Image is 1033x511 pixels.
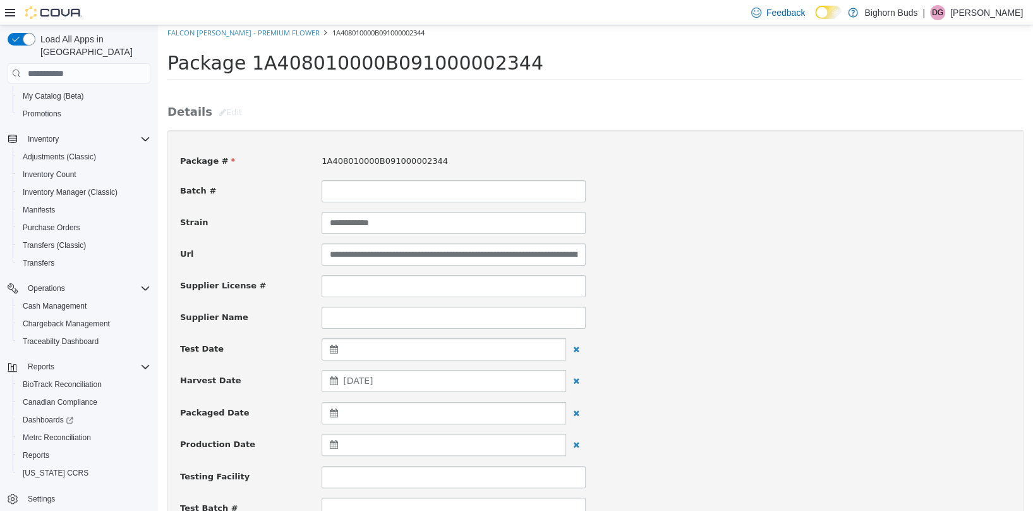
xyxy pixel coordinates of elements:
[18,316,115,331] a: Chargeback Management
[23,205,55,215] span: Manifests
[23,415,73,425] span: Dashboards
[23,152,96,162] span: Adjustments (Classic)
[18,448,54,463] a: Reports
[185,350,215,360] span: [DATE]
[18,395,102,410] a: Canadian Compliance
[18,255,59,271] a: Transfers
[766,6,805,19] span: Feedback
[13,201,155,219] button: Manifests
[23,240,86,250] span: Transfers (Classic)
[9,3,162,12] a: Falcon [PERSON_NAME] - Premium Flower
[13,446,155,464] button: Reports
[18,448,150,463] span: Reports
[23,281,150,296] span: Operations
[22,446,92,456] span: Testing Facility
[18,430,150,445] span: Metrc Reconciliation
[18,89,89,104] a: My Catalog (Beta)
[22,224,35,233] span: Url
[18,465,150,481] span: Washington CCRS
[22,131,77,140] span: Package #
[18,202,150,218] span: Manifests
[22,383,92,392] span: Packaged Date
[23,397,97,407] span: Canadian Compliance
[18,299,92,314] a: Cash Management
[13,219,155,237] button: Purchase Orders
[23,223,80,233] span: Purchase Orders
[950,5,1023,20] p: [PERSON_NAME]
[13,183,155,201] button: Inventory Manager (Classic)
[23,379,102,390] span: BioTrack Reconciliation
[13,333,155,350] button: Traceabilty Dashboard
[3,358,155,376] button: Reports
[18,220,150,235] span: Purchase Orders
[18,334,104,349] a: Traceabilty Dashboard
[18,255,150,271] span: Transfers
[932,5,943,20] span: DG
[23,187,118,197] span: Inventory Manager (Classic)
[18,167,150,182] span: Inventory Count
[18,430,96,445] a: Metrc Reconciliation
[18,106,66,121] a: Promotions
[23,169,76,180] span: Inventory Count
[18,395,150,410] span: Canadian Compliance
[23,450,49,460] span: Reports
[23,319,110,329] span: Chargeback Management
[28,283,65,293] span: Operations
[28,362,54,372] span: Reports
[18,334,150,349] span: Traceabilty Dashboard
[18,238,91,253] a: Transfers (Classic)
[13,237,155,254] button: Transfers (Classic)
[13,393,155,411] button: Canadian Compliance
[815,19,816,20] span: Dark Mode
[13,87,155,105] button: My Catalog (Beta)
[18,412,78,428] a: Dashboards
[13,166,155,183] button: Inventory Count
[23,91,84,101] span: My Catalog (Beta)
[18,316,150,331] span: Chargeback Management
[22,414,97,424] span: Production Date
[23,258,54,268] span: Transfers
[18,149,150,164] span: Adjustments (Classic)
[18,412,150,428] span: Dashboards
[23,359,59,374] button: Reports
[18,89,150,104] span: My Catalog (Beta)
[18,185,150,200] span: Inventory Manager (Classic)
[23,336,99,347] span: Traceabilty Dashboard
[23,109,61,119] span: Promotions
[18,299,150,314] span: Cash Management
[23,359,150,374] span: Reports
[18,149,101,164] a: Adjustments (Classic)
[174,3,267,12] span: 1A408010000B091000002344
[13,429,155,446] button: Metrc Reconciliation
[18,238,150,253] span: Transfers (Classic)
[164,131,290,140] span: 1A408010000B091000002344
[54,76,91,99] button: Edit
[3,489,155,508] button: Settings
[23,468,88,478] span: [US_STATE] CCRS
[18,167,82,182] a: Inventory Count
[23,491,60,507] a: Settings
[35,33,150,58] span: Load All Apps in [GEOGRAPHIC_DATA]
[3,280,155,297] button: Operations
[13,148,155,166] button: Adjustments (Classic)
[18,465,94,481] a: [US_STATE] CCRS
[13,411,155,429] a: Dashboards
[3,130,155,148] button: Inventory
[22,161,58,170] span: Batch #
[18,185,123,200] a: Inventory Manager (Classic)
[18,202,60,218] a: Manifests
[22,319,66,328] span: Test Date
[22,478,80,488] span: Test Batch #
[13,376,155,393] button: BioTrack Reconciliation
[22,287,90,297] span: Supplier Name
[22,255,108,265] span: Supplier License #
[13,105,155,123] button: Promotions
[18,377,107,392] a: BioTrack Reconciliation
[23,491,150,507] span: Settings
[25,6,82,19] img: Cova
[864,5,917,20] p: Bighorn Buds
[930,5,945,20] div: Darian Gregory
[23,301,87,311] span: Cash Management
[18,377,150,392] span: BioTrack Reconciliation
[28,134,59,144] span: Inventory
